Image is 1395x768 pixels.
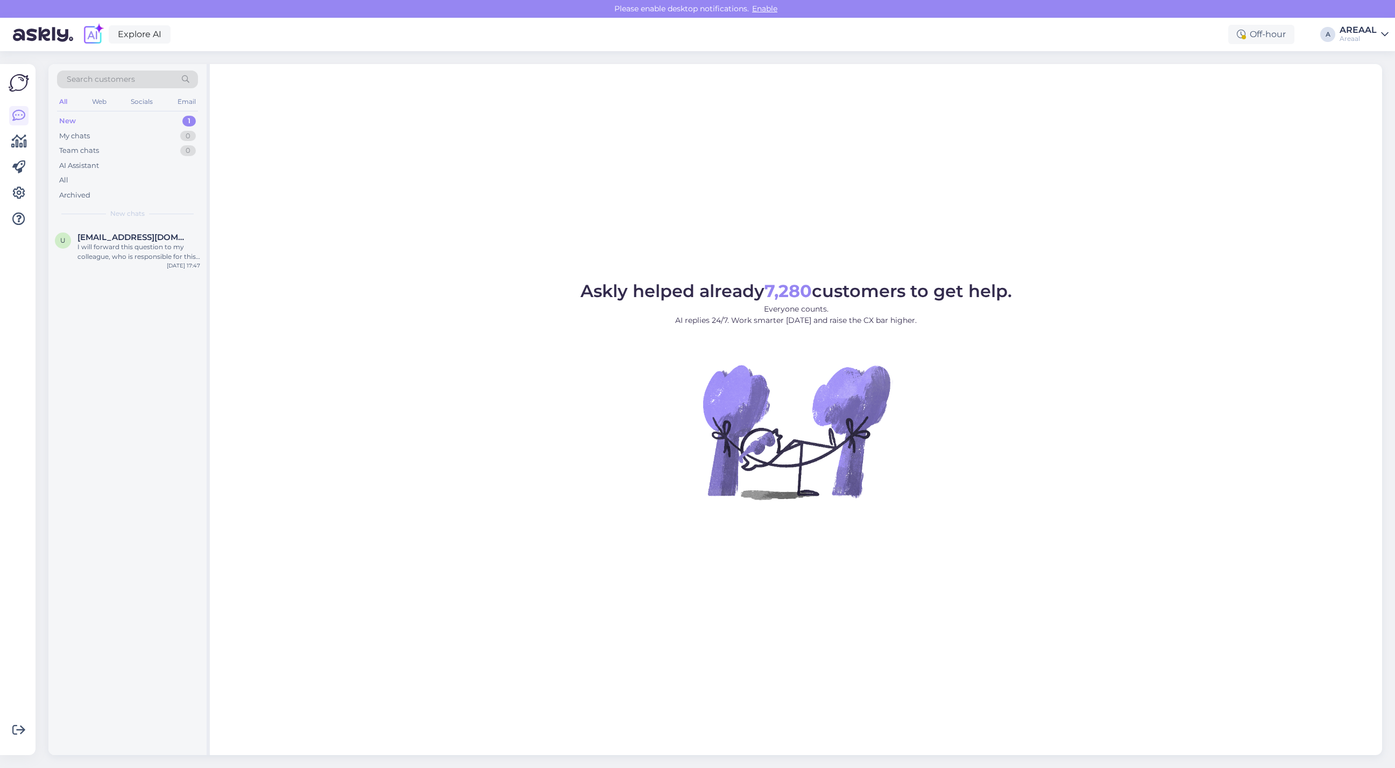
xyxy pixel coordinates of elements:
[1228,25,1294,44] div: Off-hour
[82,23,104,46] img: explore-ai
[180,145,196,156] div: 0
[59,116,76,126] div: New
[90,95,109,109] div: Web
[9,73,29,93] img: Askly Logo
[1340,26,1377,34] div: AREAAL
[175,95,198,109] div: Email
[67,74,135,85] span: Search customers
[182,116,196,126] div: 1
[180,131,196,142] div: 0
[580,304,1012,326] p: Everyone counts. AI replies 24/7. Work smarter [DATE] and raise the CX bar higher.
[1320,27,1335,42] div: A
[60,236,66,244] span: U
[59,190,90,201] div: Archived
[129,95,155,109] div: Socials
[110,209,145,219] span: New chats
[699,335,893,529] img: No Chat active
[59,160,99,171] div: AI Assistant
[764,280,812,301] b: 7,280
[59,131,90,142] div: My chats
[57,95,69,109] div: All
[109,25,171,44] a: Explore AI
[167,262,200,270] div: [DATE] 17:47
[749,4,781,13] span: Enable
[1340,34,1377,43] div: Areaal
[1340,26,1389,43] a: AREAALAreaal
[77,232,189,242] span: Uljasmetsasalu@gmail.com
[59,145,99,156] div: Team chats
[77,242,200,262] div: I will forward this question to my colleague, who is responsible for this. The reply will be here...
[580,280,1012,301] span: Askly helped already customers to get help.
[59,175,68,186] div: All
